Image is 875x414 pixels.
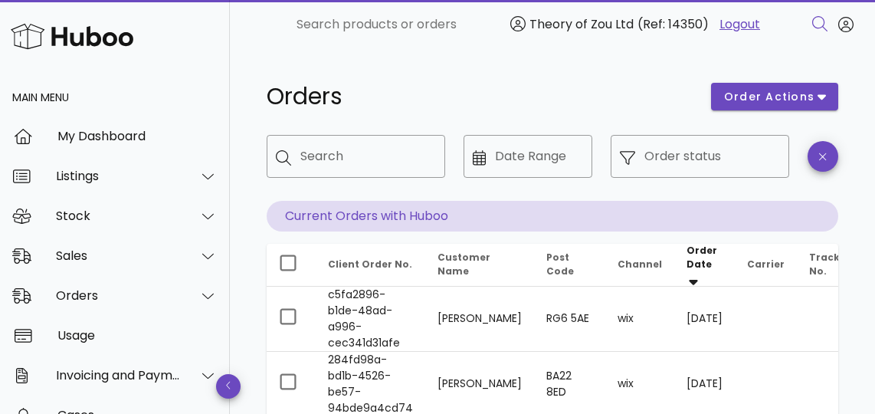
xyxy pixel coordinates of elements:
[316,244,425,287] th: Client Order No.
[719,15,760,34] a: Logout
[529,15,634,33] span: Theory of Zou Ltd
[534,287,605,352] td: RG6 5AE
[809,251,857,278] span: Tracking No.
[56,288,181,303] div: Orders
[11,20,133,53] img: Huboo Logo
[674,287,735,352] td: [DATE]
[316,287,425,352] td: c5fa2896-b1de-48ad-a996-cec341d31afe
[605,287,674,352] td: wix
[735,244,797,287] th: Carrier
[687,244,717,271] span: Order Date
[637,15,709,33] span: (Ref: 14350)
[674,244,735,287] th: Order Date: Sorted descending. Activate to remove sorting.
[437,251,490,278] span: Customer Name
[56,368,181,383] div: Invoicing and Payments
[425,287,534,352] td: [PERSON_NAME]
[425,244,534,287] th: Customer Name
[56,169,181,183] div: Listings
[534,244,605,287] th: Post Code
[56,248,181,263] div: Sales
[328,258,412,271] span: Client Order No.
[546,251,574,278] span: Post Code
[267,201,838,232] p: Current Orders with Huboo
[56,209,181,223] div: Stock
[57,129,218,143] div: My Dashboard
[723,89,815,105] span: order actions
[711,83,838,110] button: order actions
[57,328,218,343] div: Usage
[267,83,693,110] h1: Orders
[605,244,674,287] th: Channel
[747,258,785,271] span: Carrier
[618,258,662,271] span: Channel
[797,244,869,287] th: Tracking No.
